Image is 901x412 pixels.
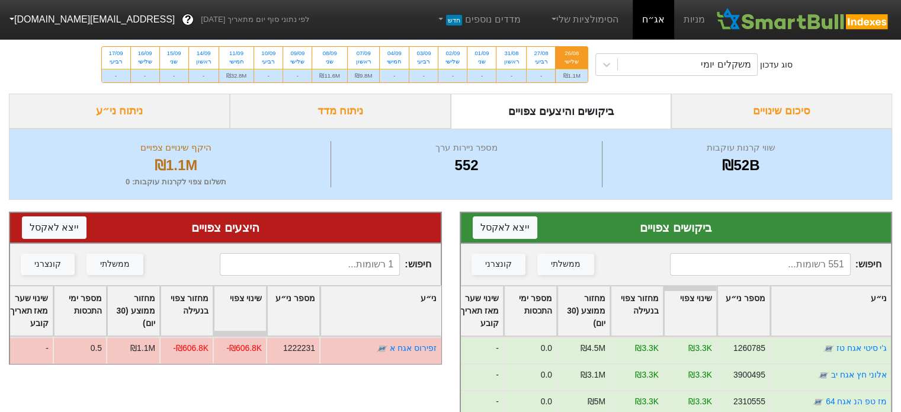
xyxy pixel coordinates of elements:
[760,59,793,71] div: סוג עדכון
[771,286,891,336] div: Toggle SortBy
[230,94,451,129] div: ניתוח מדד
[1,286,53,336] div: Toggle SortBy
[541,342,552,354] div: 0.0
[24,155,328,176] div: ₪1.1M
[605,141,877,155] div: שווי קרנות עוקבות
[671,94,892,129] div: סיכום שינויים
[416,58,431,66] div: רביעי
[445,58,460,66] div: שלישי
[131,69,159,82] div: -
[823,343,835,354] img: tase link
[24,176,328,188] div: תשלום צפוי לקרנות עוקבות : 0
[290,58,304,66] div: שלישי
[563,58,580,66] div: שלישי
[733,395,765,408] div: 2310555
[474,49,489,58] div: 01/09
[534,49,548,58] div: 27/08
[390,343,437,353] a: זפירוס אגח א
[431,8,525,31] a: מדדים נוספיםחדש
[451,286,503,336] div: Toggle SortBy
[226,49,247,58] div: 11/09
[534,58,548,66] div: רביעי
[54,286,106,336] div: Toggle SortBy
[348,69,379,82] div: ₪9.8M
[581,369,605,381] div: ₪3.1M
[24,141,328,155] div: היקף שינויים צפויים
[831,370,887,379] a: אלוני חץ אגח יב
[733,369,765,381] div: 3900495
[504,49,519,58] div: 31/08
[9,94,230,129] div: ניתוח ני״ע
[472,254,525,275] button: קונצרני
[196,58,211,66] div: ראשון
[450,363,503,390] div: -
[312,69,347,82] div: ₪11.6M
[581,342,605,354] div: ₪4.5M
[485,258,512,271] div: קונצרני
[254,69,283,82] div: -
[283,69,312,82] div: -
[563,49,580,58] div: 26/08
[173,342,209,354] div: -₪606.8K
[21,254,75,275] button: קונצרני
[355,58,372,66] div: ראשון
[160,69,188,82] div: -
[100,258,130,271] div: ממשלתי
[635,342,659,354] div: ₪3.3K
[409,69,438,82] div: -
[261,49,275,58] div: 10/09
[504,58,519,66] div: ראשון
[376,343,388,354] img: tase link
[220,253,431,276] span: חיפוש :
[387,58,402,66] div: חמישי
[473,219,880,237] div: ביקושים צפויים
[34,258,61,271] div: קונצרני
[541,369,552,381] div: 0.0
[107,286,159,336] div: Toggle SortBy
[701,58,751,72] div: משקלים יומי
[167,49,181,58] div: 15/09
[196,49,211,58] div: 14/09
[334,141,598,155] div: מספר ניירות ערך
[214,286,266,336] div: Toggle SortBy
[267,286,319,336] div: Toggle SortBy
[161,286,213,336] div: Toggle SortBy
[541,395,552,408] div: 0.0
[220,253,400,276] input: 1 רשומות...
[635,395,659,408] div: ₪3.3K
[450,337,503,363] div: -
[130,342,155,354] div: ₪1.1M
[544,8,624,31] a: הסימולציות שלי
[537,254,594,275] button: ממשלתי
[496,69,526,82] div: -
[320,286,441,336] div: Toggle SortBy
[334,155,598,176] div: 552
[445,49,460,58] div: 02/09
[319,49,340,58] div: 08/09
[86,254,143,275] button: ממשלתי
[836,343,887,353] a: ג'י סיטי אגח טז
[138,49,152,58] div: 16/09
[812,396,824,408] img: tase link
[688,342,712,354] div: ₪3.3K
[226,58,247,66] div: חמישי
[670,253,850,276] input: 551 רשומות...
[387,49,402,58] div: 04/09
[664,286,716,336] div: Toggle SortBy
[635,369,659,381] div: ₪3.3K
[355,49,372,58] div: 07/09
[611,286,663,336] div: Toggle SortBy
[717,286,769,336] div: Toggle SortBy
[451,94,672,129] div: ביקושים והיצעים צפויים
[467,69,496,82] div: -
[688,369,712,381] div: ₪3.3K
[588,395,605,408] div: ₪5M
[670,253,881,276] span: חיפוש :
[226,342,262,354] div: -₪606.8K
[22,216,86,239] button: ייצא לאקסל
[185,12,191,28] span: ?
[714,8,892,31] img: SmartBull
[504,286,556,336] div: Toggle SortBy
[605,155,877,176] div: ₪52B
[826,397,887,406] a: מז טפ הנ אגח 64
